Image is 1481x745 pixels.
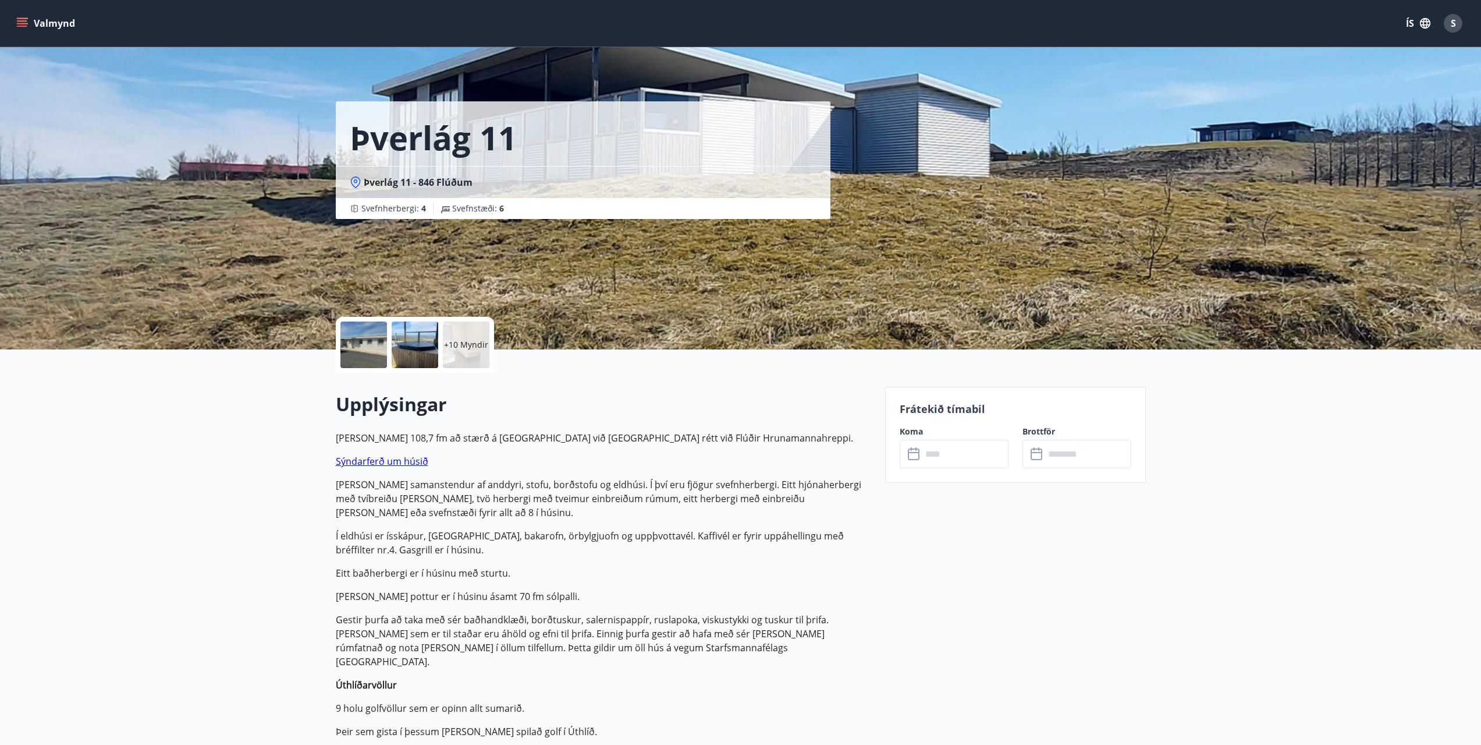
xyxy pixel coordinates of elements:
h2: Upplýsingar [336,391,871,417]
h1: Þverlág 11 [350,115,517,160]
span: 6 [499,203,504,214]
p: [PERSON_NAME] 108,7 fm að stærð á [GEOGRAPHIC_DATA] við [GEOGRAPHIC_DATA] rétt við Flúðir Hrunama... [336,431,871,445]
label: Brottför [1022,426,1131,437]
span: Svefnstæði : [452,203,504,214]
p: +10 Myndir [444,339,488,351]
p: Eitt baðherbergi er í húsinu með sturtu. [336,566,871,580]
p: Þeir sem gista í þessum [PERSON_NAME] spilað golf í Úthlíð. [336,725,871,739]
a: Sýndarferð um húsið [336,455,428,468]
p: Gestir þurfa að taka með sér baðhandklæði, borðtuskur, salernispappír, ruslapoka, viskustykki og ... [336,613,871,669]
strong: Úthlíðarvöllur [336,679,397,691]
button: S [1439,9,1467,37]
button: ÍS [1400,13,1437,34]
span: Þverlág 11 - 846 Flúðum [364,176,473,189]
span: 4 [421,203,426,214]
span: S [1451,17,1456,30]
p: Í eldhúsi er ísskápur, [GEOGRAPHIC_DATA], bakarofn, örbylgjuofn og uppþvottavél. Kaffivél er fyri... [336,529,871,557]
label: Koma [900,426,1008,437]
button: menu [14,13,80,34]
p: [PERSON_NAME] samanstendur af anddyri, stofu, borðstofu og eldhúsi. Í því eru fjögur svefnherberg... [336,478,871,520]
p: Frátekið tímabil [900,401,1131,416]
p: 9 holu golfvöllur sem er opinn allt sumarið. [336,701,871,715]
span: Svefnherbergi : [361,203,426,214]
p: [PERSON_NAME] pottur er í húsinu ásamt 70 fm sólpalli. [336,589,871,603]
